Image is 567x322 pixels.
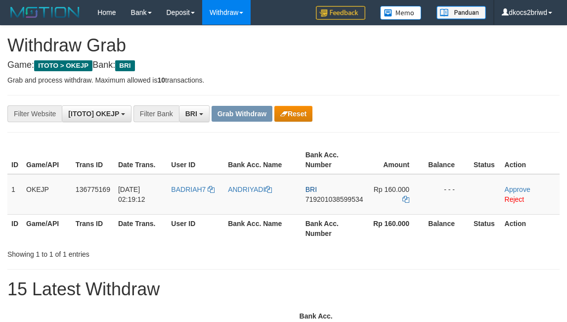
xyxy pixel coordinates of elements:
th: Trans ID [72,214,114,242]
div: Showing 1 to 1 of 1 entries [7,245,229,259]
span: [DATE] 02:19:12 [118,185,145,203]
td: 1 [7,174,22,215]
th: Status [470,146,501,174]
h1: 15 Latest Withdraw [7,279,560,299]
button: Grab Withdraw [212,106,272,122]
span: Copy 719201038599534 to clipboard [305,195,363,203]
th: Amount [367,146,425,174]
a: Reject [505,195,524,203]
th: Bank Acc. Name [224,146,302,174]
span: BADRIAH7 [171,185,206,193]
span: BRI [185,110,197,118]
td: - - - [424,174,470,215]
th: Action [501,146,560,174]
th: Action [501,214,560,242]
div: Filter Website [7,105,62,122]
img: MOTION_logo.png [7,5,83,20]
th: Game/API [22,214,72,242]
th: ID [7,146,22,174]
a: Approve [505,185,530,193]
button: [ITOTO] OKEJP [62,105,131,122]
th: Status [470,214,501,242]
th: Trans ID [72,146,114,174]
td: OKEJP [22,174,72,215]
th: Balance [424,214,470,242]
a: Copy 160000 to clipboard [402,195,409,203]
button: BRI [179,105,210,122]
th: Rp 160.000 [367,214,425,242]
th: User ID [167,146,224,174]
button: Reset [274,106,312,122]
strong: 10 [157,76,165,84]
img: Button%20Memo.svg [380,6,422,20]
div: Filter Bank [133,105,179,122]
img: panduan.png [436,6,486,19]
span: BRI [115,60,134,71]
p: Grab and process withdraw. Maximum allowed is transactions. [7,75,560,85]
span: ITOTO > OKEJP [34,60,92,71]
th: User ID [167,214,224,242]
a: ANDRIYADI [228,185,272,193]
h1: Withdraw Grab [7,36,560,55]
th: Game/API [22,146,72,174]
img: Feedback.jpg [316,6,365,20]
a: BADRIAH7 [171,185,215,193]
th: Date Trans. [114,146,167,174]
th: Balance [424,146,470,174]
th: Bank Acc. Number [302,214,367,242]
span: Rp 160.000 [374,185,409,193]
span: 136775169 [76,185,110,193]
th: Bank Acc. Number [302,146,367,174]
th: ID [7,214,22,242]
th: Date Trans. [114,214,167,242]
th: Bank Acc. Name [224,214,302,242]
h4: Game: Bank: [7,60,560,70]
span: BRI [305,185,317,193]
span: [ITOTO] OKEJP [68,110,119,118]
